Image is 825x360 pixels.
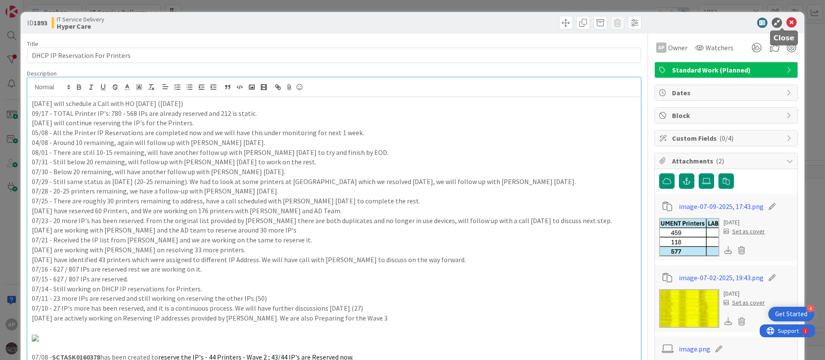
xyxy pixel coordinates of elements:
a: image-07-09-2025, 17:43.png [679,201,764,212]
span: Attachments [672,156,782,166]
div: [DATE] [724,218,765,227]
p: 07/11 - 23 more IPs are reserved and still working on reserving the other IPs.(50) [32,293,636,303]
div: Open Get Started checklist, remaining modules: 4 [768,307,814,321]
p: 04/08 - Around 10 remaining, again will follow up with [PERSON_NAME] [DATE]. [32,138,636,148]
p: 07/15 - 627 / 807 IPs are reserved. [32,274,636,284]
b: Hyper Care [57,23,104,30]
p: 05/08 - All the Printer IP Reservations are completed now and we will have this under monitoring ... [32,128,636,138]
span: Custom Fields [672,133,782,143]
p: [DATE] will continue reserving the IP's for the Printers. [32,118,636,128]
div: 1 [45,3,47,10]
p: [DATE] will schedule a Call with HO [DATE] ([DATE]) [32,99,636,109]
p: 07/29 - Still same status as [DATE] (20-25 remaining). We had to look at some printers at [GEOGRA... [32,177,636,187]
span: ID [27,18,47,28]
p: 07/10 - 27 IP's more has been reserved, and it is a continuous process. We will have further disc... [32,303,636,313]
b: 1893 [34,18,47,27]
span: Standard Work (Planned) [672,65,782,75]
p: [DATE] are working with [PERSON_NAME] and the AD team to reserve around 30 more IP's [32,225,636,235]
span: Watchers [706,42,733,53]
p: [DATE] are working with [PERSON_NAME] on resolving 33 more printers. [32,245,636,255]
div: Get Started [775,310,807,318]
span: Support [18,1,39,12]
div: AP [656,42,666,53]
span: ( 0/4 ) [719,134,733,142]
p: 07/21 - Received the IP list from [PERSON_NAME] and we are working on the same to reserve it. [32,235,636,245]
p: 07/16 - 627 / 807 IPs are reserved rest we are working on it. [32,264,636,274]
input: type card name here... [27,48,641,63]
p: [DATE] have identified 43 printers which were assigned to different IP Address. We will have call... [32,255,636,265]
div: Set as cover [724,298,765,307]
div: Download [724,316,733,327]
p: 07/30 - Below 20 remaining, will have another follow up with [PERSON_NAME] [DATE]. [32,167,636,177]
p: 07/28 - 20-25 printers remaining, we have a follow-up with [PERSON_NAME] [DATE]. [32,186,636,196]
div: [DATE] [724,289,765,298]
p: 07/31 - Still below 20 remaining, will follow up with [PERSON_NAME] [DATE] to work on the rest. [32,157,636,167]
div: Download [724,245,733,256]
p: 09/17 - TOTAL Printer IP's: 780 - 568 IPs are already reserved and 212 is static. [32,109,636,118]
span: IT Service Delivery [57,16,104,23]
p: [DATE] are actively working on Reserving IP addresses provided by [PERSON_NAME]. We are also Prep... [32,313,636,323]
label: Title [27,40,38,48]
p: 07/25 - There are roughly 30 printers remaining to address, have a call scheduled with [PERSON_NA... [32,196,636,206]
a: image.png [679,344,710,354]
span: Owner [668,42,687,53]
span: Dates [672,88,782,98]
p: 07/23 - 20 more IP's has been reserved. From the original list provided by [PERSON_NAME] there ar... [32,216,636,226]
p: 07/14 - Still working on DHCP IP reservations for Printers. [32,284,636,294]
div: Set as cover [724,227,765,236]
span: ( 2 ) [716,157,724,165]
span: Block [672,110,782,121]
p: [DATE] have reserved 60 Printers, and We are working on 176 printers with [PERSON_NAME] and AD Team. [32,206,636,216]
img: image.png [32,335,39,342]
span: Description [27,70,57,77]
div: 4 [807,305,814,312]
h5: Close [773,34,794,42]
p: 08/01 - There are still 10-15 remaining, will have another follow up with [PERSON_NAME] [DATE] to... [32,148,636,157]
a: image-07-02-2025, 19:43.png [679,272,764,283]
